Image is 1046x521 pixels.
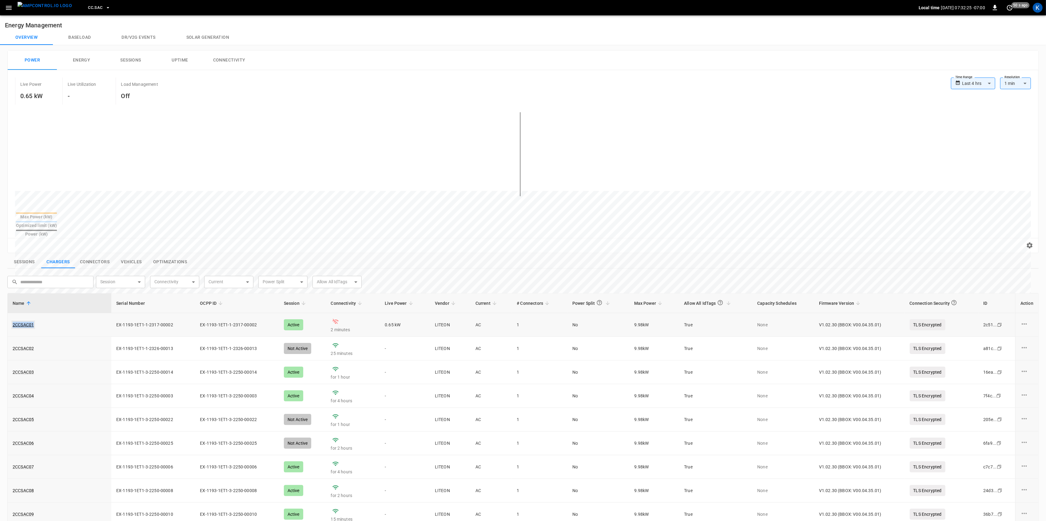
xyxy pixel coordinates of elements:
td: 1 [512,455,567,479]
td: EX-1193-1ET1-3-2250-00025 [111,432,195,455]
span: Max Power [634,300,664,307]
span: Current [475,300,499,307]
div: copy [996,463,1003,470]
td: LITEON [430,479,471,503]
p: TLS Encrypted [910,461,945,472]
span: Power Split [572,297,612,309]
a: 2CCSAC07 [13,464,34,470]
div: charge point options [1020,344,1033,353]
span: OCPP ID [200,300,225,307]
td: LITEON [430,408,471,432]
div: 7f4c ... [984,393,996,399]
div: copy [997,416,1003,423]
td: True [679,479,752,503]
p: Load Management [121,81,158,87]
div: Active [284,461,303,472]
td: V1.02.30 (BBOX: V00.04.35.01) [814,384,905,408]
p: TLS Encrypted [910,390,945,401]
td: True [679,455,752,479]
label: Resolution [1004,75,1020,80]
td: 1 [512,408,567,432]
td: AC [471,408,512,432]
p: None [757,393,809,399]
td: EX-1193-1ET1-3-2250-00003 [195,384,279,408]
button: Dr/V2G events [106,30,171,45]
span: Live Power [385,300,415,307]
p: None [757,416,809,423]
td: 9.98 kW [629,408,679,432]
a: 2CCSAC03 [13,369,34,375]
td: V1.02.30 (BBOX: V00.04.35.01) [814,455,905,479]
div: copy [996,392,1002,399]
p: None [757,511,809,517]
td: 9.98 kW [629,384,679,408]
button: CC.SAC [86,2,113,14]
td: V1.02.30 (BBOX: V00.04.35.01) [814,479,905,503]
td: V1.02.30 (BBOX: V00.04.35.01) [814,408,905,432]
a: 2CCSAC01 [11,320,35,329]
td: EX-1193-1ET1-3-2250-00022 [195,408,279,432]
span: Firmware Version [819,300,862,307]
div: Not Active [284,414,312,425]
td: True [679,384,752,408]
td: V1.02.30 (BBOX: V00.04.35.01) [814,432,905,455]
button: Connectivity [205,50,254,70]
a: 2CCSAC05 [13,416,34,423]
button: show latest connectors [75,256,114,268]
td: 1 [512,479,567,503]
a: 2CCSAC04 [13,393,34,399]
div: charge point options [1020,510,1033,519]
td: - [380,479,430,503]
a: 2CCSAC08 [13,487,34,494]
td: EX-1193-1ET1-3-2250-00008 [195,479,279,503]
a: 2CCSAC06 [13,440,34,446]
td: - [380,455,430,479]
td: EX-1193-1ET1-3-2250-00006 [195,455,279,479]
a: 2CCSAC09 [13,511,34,517]
th: Capacity Schedules [752,293,814,313]
a: 2CCSAC02 [13,345,34,352]
span: # Connectors [517,300,551,307]
td: LITEON [430,455,471,479]
th: Serial Number [111,293,195,313]
span: Vendor [435,300,457,307]
td: 9.98 kW [629,432,679,455]
p: TLS Encrypted [910,438,945,449]
button: show latest charge points [41,256,75,268]
td: LITEON [430,384,471,408]
td: No [567,432,629,455]
img: ampcontrol.io logo [18,2,72,10]
p: None [757,440,809,446]
td: 9.98 kW [629,479,679,503]
td: EX-1193-1ET1-3-2250-00006 [111,455,195,479]
td: - [380,384,430,408]
td: No [567,408,629,432]
label: Time Range [955,75,972,80]
td: AC [471,455,512,479]
td: EX-1193-1ET1-3-2250-00022 [111,408,195,432]
td: EX-1193-1ET1-3-2250-00003 [111,384,195,408]
td: 1 [512,432,567,455]
td: EX-1193-1ET1-3-2250-00025 [195,432,279,455]
p: Live Utilization [68,81,96,87]
button: Baseload [53,30,106,45]
div: profile-icon [1033,3,1043,13]
div: charge point options [1020,415,1033,424]
span: Name [13,300,33,307]
button: Sessions [106,50,155,70]
p: [DATE] 07:32:25 -07:00 [941,5,985,11]
div: charge point options [1020,391,1033,400]
p: TLS Encrypted [910,485,945,496]
p: for 2 hours [331,492,375,499]
div: 1 min [1000,78,1031,89]
div: Active [284,390,303,401]
p: Live Power [20,81,42,87]
p: None [757,487,809,494]
p: Local time [919,5,940,11]
div: Not Active [284,438,312,449]
span: Connectivity [331,300,364,307]
div: copy [996,440,1002,447]
td: AC [471,432,512,455]
td: 1 [512,384,567,408]
td: No [567,479,629,503]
